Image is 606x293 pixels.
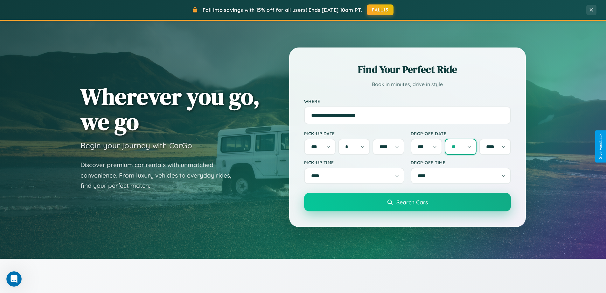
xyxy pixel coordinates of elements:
iframe: Intercom live chat [6,271,22,287]
span: Fall into savings with 15% off for all users! Ends [DATE] 10am PT. [203,7,362,13]
label: Drop-off Time [411,160,511,165]
label: Pick-up Time [304,160,404,165]
label: Drop-off Date [411,131,511,136]
h3: Begin your journey with CarGo [80,141,192,150]
h1: Wherever you go, we go [80,84,260,134]
button: FALL15 [367,4,394,15]
p: Book in minutes, drive in style [304,80,511,89]
span: Search Cars [396,199,428,206]
div: Give Feedback [598,134,603,159]
label: Where [304,99,511,104]
p: Discover premium car rentals with unmatched convenience. From luxury vehicles to everyday rides, ... [80,160,240,191]
h2: Find Your Perfect Ride [304,62,511,77]
button: Search Cars [304,193,511,211]
label: Pick-up Date [304,131,404,136]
